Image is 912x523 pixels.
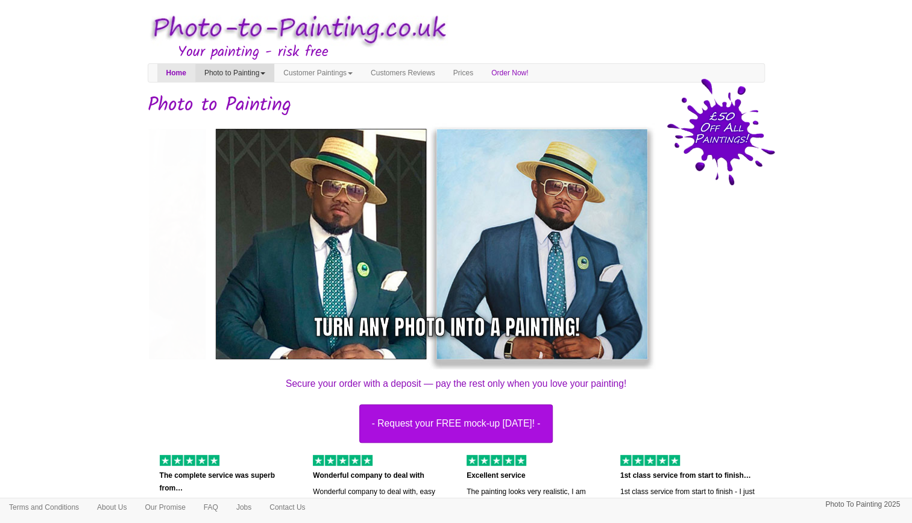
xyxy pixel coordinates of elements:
a: Home [157,64,195,82]
a: About Us [88,498,136,516]
a: FAQ [195,498,227,516]
a: Customers Reviews [362,64,444,82]
a: - Request your FREE mock-up [DATE]! - [139,404,774,443]
img: Oil painting of a dog [139,119,591,369]
img: 5 of out 5 stars [160,455,219,466]
h1: Photo to Painting [148,95,765,116]
img: 50 pound price drop [667,78,775,186]
p: Excellent service [467,469,602,482]
p: Photo To Painting 2025 [825,498,900,511]
p: The complete service was superb from… [160,469,295,495]
a: Our Promise [136,498,194,516]
img: 5 of out 5 stars [467,455,526,466]
img: dapper-man-small.jpg [206,119,658,369]
h3: Your painting - risk free [178,45,765,60]
a: Contact Us [260,498,314,516]
p: Wonderful company to deal with [313,469,448,482]
img: Photo to Painting [142,6,450,52]
button: - Request your FREE mock-up [DATE]! - [359,404,553,443]
p: 1st class service from start to finish… [620,469,756,482]
a: Photo to Painting [195,64,274,82]
img: 5 of out 5 stars [620,455,680,466]
a: Jobs [227,498,260,516]
a: Customer Paintings [274,64,362,82]
a: Order Now! [482,64,537,82]
img: 5 of out 5 stars [313,455,373,466]
div: Turn any photo into a painting! [314,312,580,343]
a: Prices [444,64,482,82]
